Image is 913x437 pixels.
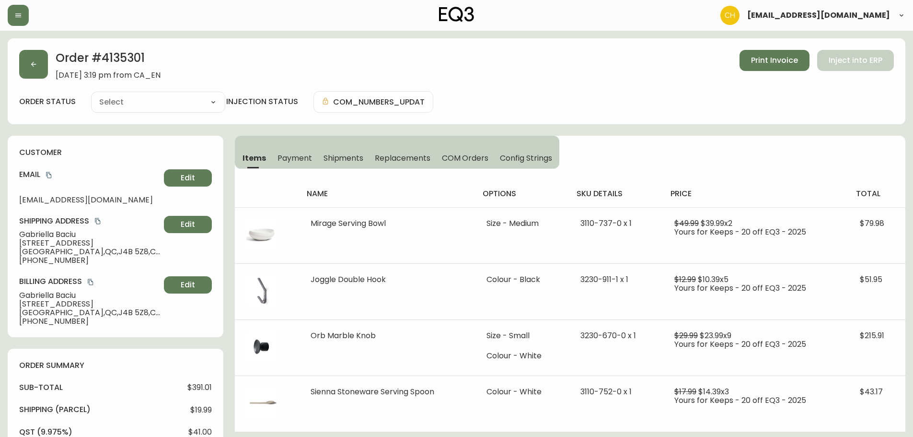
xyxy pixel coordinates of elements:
[674,386,696,397] span: $17.99
[580,218,632,229] span: 3110-737-0 x 1
[486,352,557,360] li: Colour - White
[674,283,806,294] span: Yours for Keeps - 20 off EQ3 - 2025
[246,275,277,306] img: a969806c-03cf-41db-b3e8-74e0ae886fc8.jpg
[164,169,212,187] button: Edit
[246,331,277,362] img: eba926c8-e4f0-4752-9493-2eb4a920572f.jpg
[190,406,212,414] span: $19.99
[56,71,161,80] span: [DATE] 3:19 pm from CA_EN
[324,153,364,163] span: Shipments
[19,196,160,204] span: [EMAIL_ADDRESS][DOMAIN_NAME]
[486,331,557,340] li: Size - Small
[311,274,386,285] span: Joggle Double Hook
[187,383,212,392] span: $391.01
[19,96,76,107] label: order status
[19,248,160,256] span: [GEOGRAPHIC_DATA] , QC , J4B 5Z8 , CA
[701,218,732,229] span: $39.99 x 2
[164,216,212,233] button: Edit
[181,173,195,183] span: Edit
[674,218,699,229] span: $49.99
[19,291,160,300] span: Gabriella Baciu
[56,50,161,71] h2: Order # 4135301
[243,153,266,163] span: Items
[19,169,160,180] h4: Email
[580,386,632,397] span: 3110-752-0 x 1
[375,153,430,163] span: Replacements
[439,7,474,22] img: logo
[670,189,841,199] h4: price
[181,219,195,230] span: Edit
[19,360,212,371] h4: order summary
[246,388,277,418] img: 85bd0fe1-069c-4a58-9a2e-ddb73412fcfbOptional[sienna-off-white-serving-spoon].jpg
[674,226,806,237] span: Yours for Keeps - 20 off EQ3 - 2025
[698,274,728,285] span: $10.39 x 5
[93,216,103,226] button: copy
[246,219,277,250] img: 3c9db1d9-5b82-4074-9cd8-35a94c77db96.jpg
[44,170,54,180] button: copy
[486,219,557,228] li: Size - Medium
[311,330,376,341] span: Orb Marble Knob
[164,276,212,294] button: Edit
[747,12,890,19] span: [EMAIL_ADDRESS][DOMAIN_NAME]
[19,256,160,265] span: [PHONE_NUMBER]
[19,230,160,239] span: Gabriella Baciu
[19,382,63,393] h4: sub-total
[700,330,731,341] span: $23.99 x 9
[674,330,698,341] span: $29.99
[580,330,636,341] span: 3230-670-0 x 1
[856,189,898,199] h4: total
[311,386,434,397] span: Sienna Stoneware Serving Spoon
[277,153,312,163] span: Payment
[674,274,696,285] span: $12.99
[577,189,656,199] h4: sku details
[188,428,212,437] span: $41.00
[311,218,386,229] span: Mirage Serving Bowl
[860,330,884,341] span: $215.91
[307,189,467,199] h4: name
[19,216,160,226] h4: Shipping Address
[860,218,884,229] span: $79.98
[674,339,806,350] span: Yours for Keeps - 20 off EQ3 - 2025
[580,274,628,285] span: 3230-911-1 x 1
[720,6,740,25] img: 6288462cea190ebb98a2c2f3c744dd7e
[19,300,160,308] span: [STREET_ADDRESS]
[19,276,160,287] h4: Billing Address
[740,50,809,71] button: Print Invoice
[19,308,160,317] span: [GEOGRAPHIC_DATA] , QC , J4B 5Z8 , CA
[860,274,882,285] span: $51.95
[500,153,552,163] span: Config Strings
[86,277,95,287] button: copy
[751,55,798,66] span: Print Invoice
[19,404,91,415] h4: Shipping ( Parcel )
[483,189,561,199] h4: options
[181,280,195,290] span: Edit
[698,386,729,397] span: $14.39 x 3
[674,395,806,406] span: Yours for Keeps - 20 off EQ3 - 2025
[19,239,160,248] span: [STREET_ADDRESS]
[486,388,557,396] li: Colour - White
[226,96,298,107] h4: injection status
[442,153,489,163] span: COM Orders
[19,147,212,158] h4: customer
[486,275,557,284] li: Colour - Black
[19,317,160,326] span: [PHONE_NUMBER]
[860,386,883,397] span: $43.17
